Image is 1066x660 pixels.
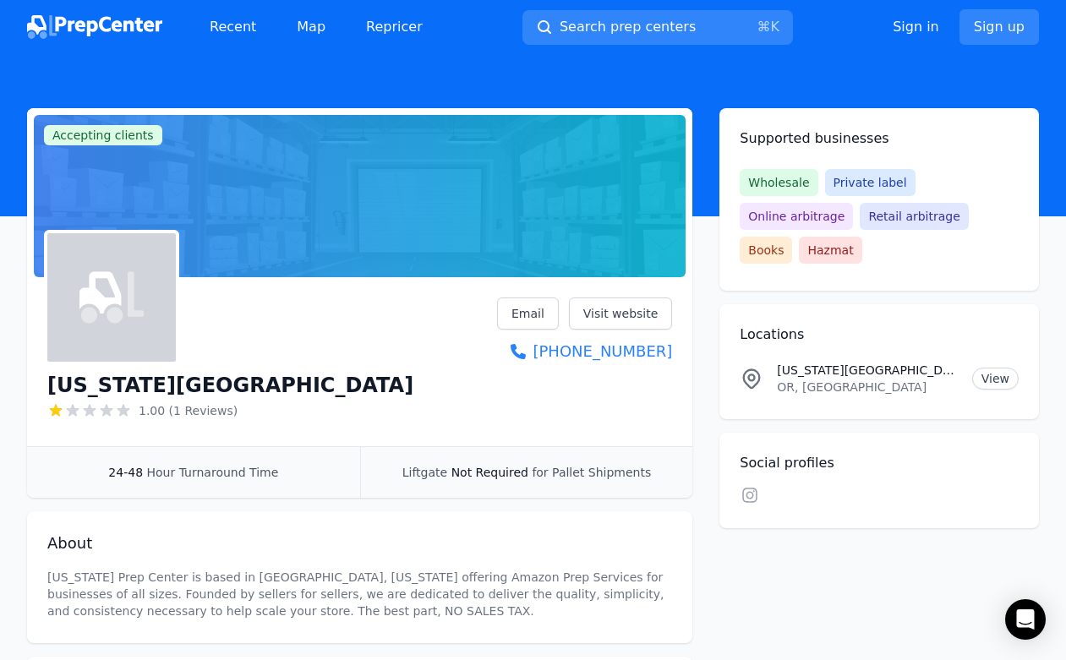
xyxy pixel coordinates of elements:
[283,10,339,44] a: Map
[560,17,696,37] span: Search prep centers
[1005,599,1046,640] div: Open Intercom Messenger
[139,402,238,419] span: 1.00 (1 Reviews)
[353,10,436,44] a: Repricer
[532,466,651,479] span: for Pallet Shipments
[740,453,1019,473] h2: Social profiles
[972,368,1019,390] a: View
[740,237,792,264] span: Books
[47,372,413,399] h1: [US_STATE][GEOGRAPHIC_DATA]
[569,297,673,330] a: Visit website
[402,466,447,479] span: Liftgate
[451,466,528,479] span: Not Required
[777,379,958,395] p: OR, [GEOGRAPHIC_DATA]
[147,466,279,479] span: Hour Turnaround Time
[196,10,270,44] a: Recent
[893,17,939,37] a: Sign in
[740,169,817,196] span: Wholesale
[108,466,143,479] span: 24-48
[959,9,1039,45] a: Sign up
[740,203,853,230] span: Online arbitrage
[799,237,861,264] span: Hazmat
[497,340,672,363] a: [PHONE_NUMBER]
[44,125,162,145] span: Accepting clients
[825,169,916,196] span: Private label
[47,569,672,619] p: [US_STATE] Prep Center is based in [GEOGRAPHIC_DATA], [US_STATE] offering Amazon Prep Services fo...
[770,19,779,35] kbd: K
[740,128,1019,149] h2: Supported businesses
[522,10,793,45] button: Search prep centers⌘K
[497,297,559,330] a: Email
[47,532,672,555] h2: About
[27,15,162,39] img: PrepCenter
[777,362,958,379] p: [US_STATE][GEOGRAPHIC_DATA] Location
[757,19,770,35] kbd: ⌘
[860,203,968,230] span: Retail arbitrage
[740,325,1019,345] h2: Locations
[79,265,144,330] img: Oregon Prep Center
